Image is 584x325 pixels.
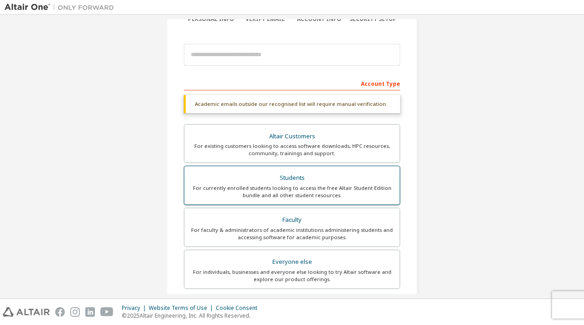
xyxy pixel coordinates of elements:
div: Faculty [190,214,394,226]
div: For existing customers looking to access software downloads, HPC resources, community, trainings ... [190,142,394,157]
div: Account Info [292,16,346,23]
p: © 2025 Altair Engineering, Inc. All Rights Reserved. [122,312,263,320]
div: For faculty & administrators of academic institutions administering students and accessing softwa... [190,226,394,241]
div: Privacy [122,304,149,312]
div: Website Terms of Use [149,304,216,312]
div: Altair Customers [190,130,394,143]
img: linkedin.svg [85,307,95,317]
div: Academic emails outside our recognised list will require manual verification. [184,95,400,113]
div: For individuals, businesses and everyone else looking to try Altair software and explore our prod... [190,268,394,283]
div: Personal Info [184,16,238,23]
div: Security Setup [346,16,401,23]
div: Students [190,172,394,184]
img: youtube.svg [100,307,114,317]
img: Altair One [5,3,119,12]
img: instagram.svg [70,307,80,317]
div: Verify Email [238,16,292,23]
div: For currently enrolled students looking to access the free Altair Student Edition bundle and all ... [190,184,394,199]
img: altair_logo.svg [3,307,50,317]
div: Cookie Consent [216,304,263,312]
img: facebook.svg [55,307,65,317]
div: Account Type [184,76,400,90]
div: Everyone else [190,256,394,268]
